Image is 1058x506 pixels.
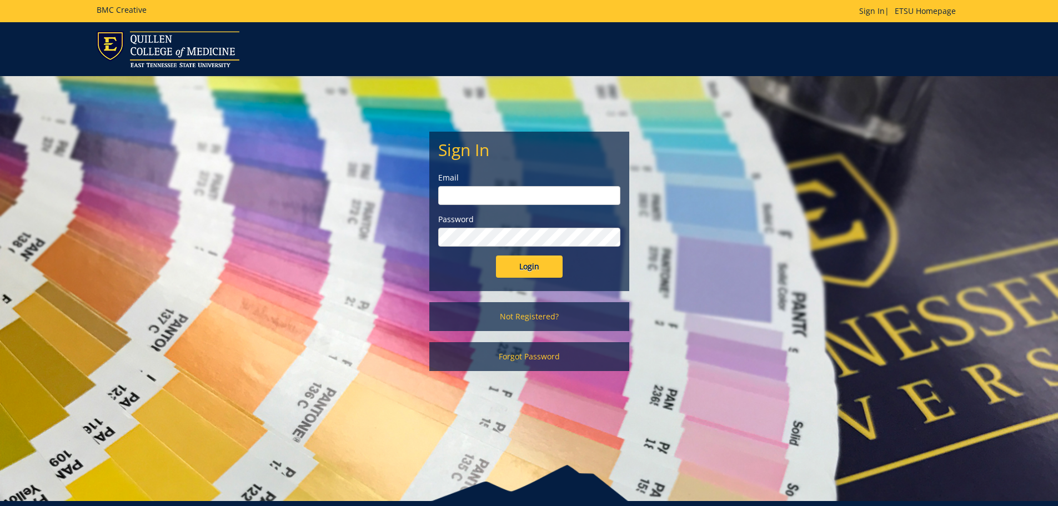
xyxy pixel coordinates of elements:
a: Sign In [859,6,885,16]
input: Login [496,255,563,278]
h5: BMC Creative [97,6,147,14]
h2: Sign In [438,141,620,159]
a: Forgot Password [429,342,629,371]
img: ETSU logo [97,31,239,67]
a: Not Registered? [429,302,629,331]
a: ETSU Homepage [889,6,961,16]
p: | [859,6,961,17]
label: Email [438,172,620,183]
label: Password [438,214,620,225]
